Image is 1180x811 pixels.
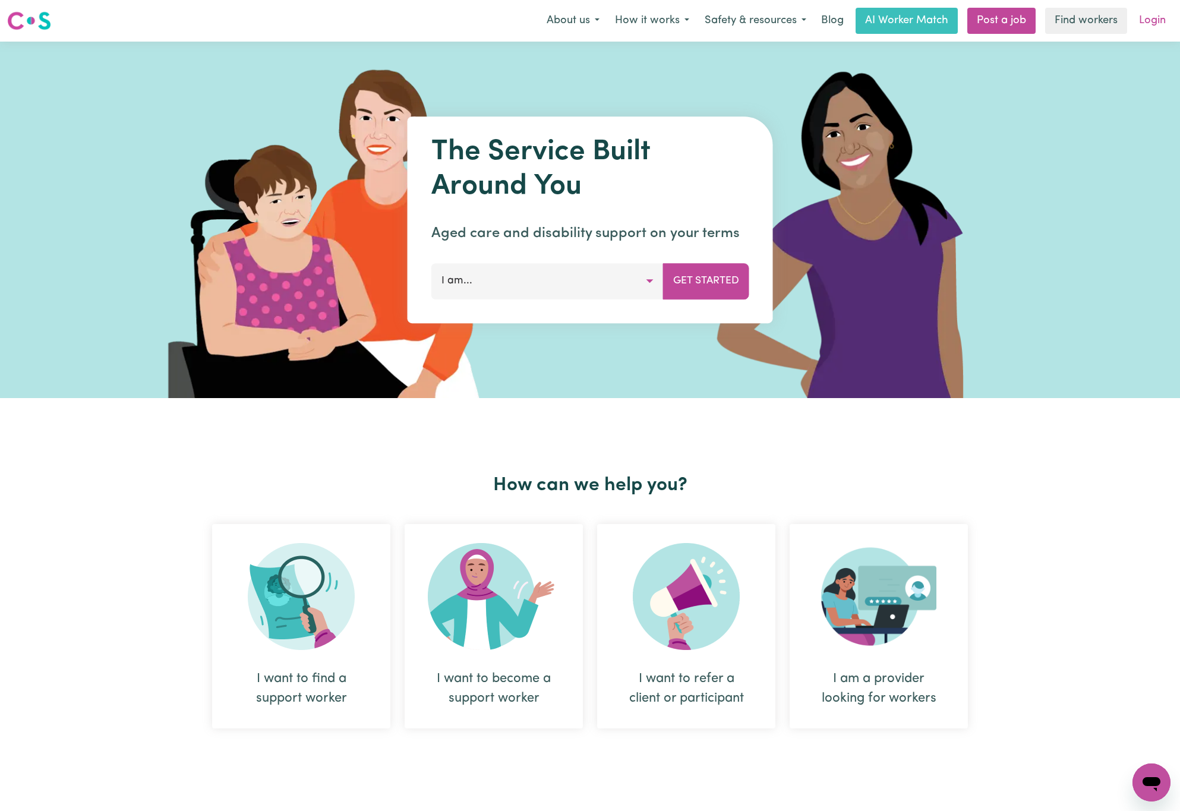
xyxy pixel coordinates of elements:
[697,8,814,33] button: Safety & resources
[633,543,740,650] img: Refer
[626,669,747,708] div: I want to refer a client or participant
[431,135,749,204] h1: The Service Built Around You
[856,8,958,34] a: AI Worker Match
[597,524,775,728] div: I want to refer a client or participant
[7,7,51,34] a: Careseekers logo
[814,8,851,34] a: Blog
[663,263,749,299] button: Get Started
[212,524,390,728] div: I want to find a support worker
[405,524,583,728] div: I want to become a support worker
[248,543,355,650] img: Search
[431,223,749,244] p: Aged care and disability support on your terms
[821,543,936,650] img: Provider
[790,524,968,728] div: I am a provider looking for workers
[1132,8,1173,34] a: Login
[1045,8,1127,34] a: Find workers
[433,669,554,708] div: I want to become a support worker
[539,8,607,33] button: About us
[607,8,697,33] button: How it works
[431,263,664,299] button: I am...
[241,669,362,708] div: I want to find a support worker
[428,543,560,650] img: Become Worker
[205,474,975,497] h2: How can we help you?
[967,8,1036,34] a: Post a job
[7,10,51,31] img: Careseekers logo
[1132,763,1170,801] iframe: Button to launch messaging window
[818,669,939,708] div: I am a provider looking for workers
